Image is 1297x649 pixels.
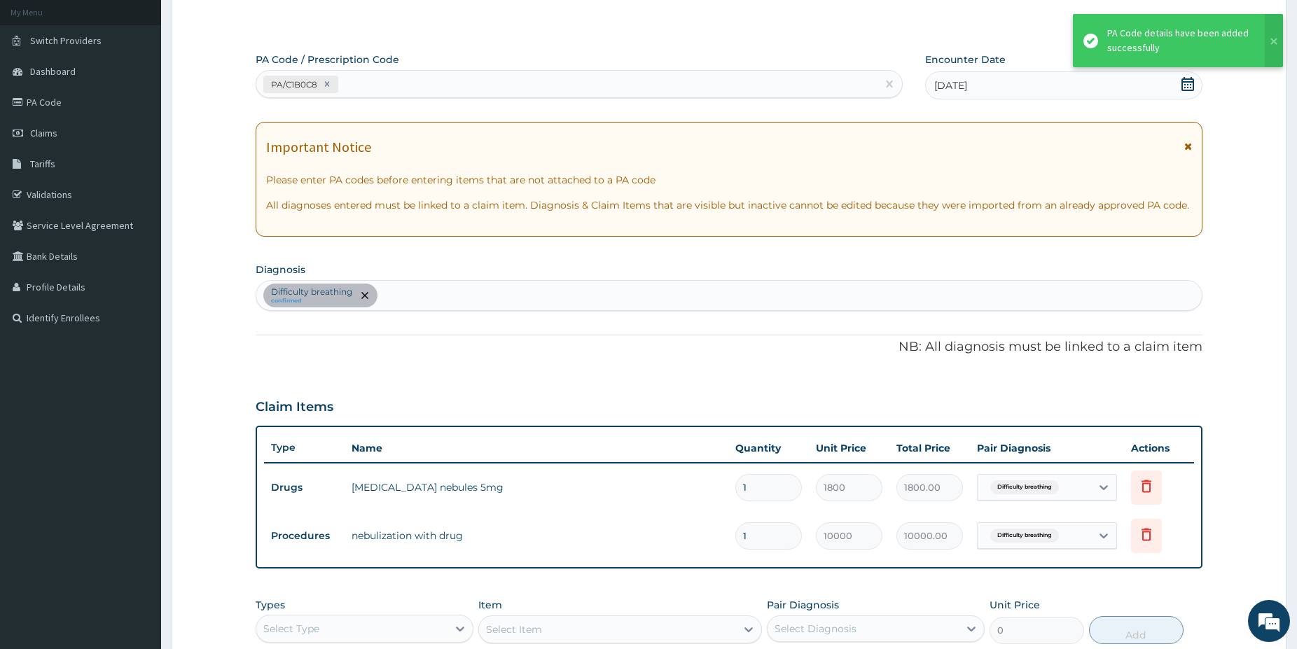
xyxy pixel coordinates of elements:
span: Difficulty breathing [990,480,1059,494]
label: Types [256,599,285,611]
th: Pair Diagnosis [970,434,1124,462]
small: confirmed [271,298,352,305]
div: PA/C1B0C8 [267,76,319,92]
p: Please enter PA codes before entering items that are not attached to a PA code [266,173,1192,187]
label: PA Code / Prescription Code [256,53,399,67]
span: Switch Providers [30,34,102,47]
span: Claims [30,127,57,139]
th: Total Price [889,434,970,462]
img: d_794563401_company_1708531726252_794563401 [26,70,57,105]
label: Diagnosis [256,263,305,277]
th: Quantity [728,434,809,462]
div: Select Diagnosis [775,622,856,636]
th: Unit Price [809,434,889,462]
p: Difficulty breathing [271,286,352,298]
span: Difficulty breathing [990,529,1059,543]
label: Encounter Date [925,53,1006,67]
td: [MEDICAL_DATA] nebules 5mg [345,473,728,501]
textarea: Type your message and hit 'Enter' [7,382,267,431]
td: nebulization with drug [345,522,728,550]
button: Add [1089,616,1184,644]
p: Step 2 of 2 [256,15,1202,30]
h3: Claim Items [256,400,333,415]
label: Item [478,598,502,612]
p: NB: All diagnosis must be linked to a claim item [256,338,1202,356]
span: [DATE] [934,78,967,92]
span: Dashboard [30,65,76,78]
div: PA Code details have been added successfully [1107,26,1251,55]
th: Type [264,435,345,461]
td: Procedures [264,523,345,549]
p: All diagnoses entered must be linked to a claim item. Diagnosis & Claim Items that are visible bu... [266,198,1192,212]
th: Actions [1124,434,1194,462]
div: Chat with us now [73,78,235,97]
td: Drugs [264,475,345,501]
div: Select Type [263,622,319,636]
span: Tariffs [30,158,55,170]
h1: Important Notice [266,139,371,155]
th: Name [345,434,728,462]
span: We're online! [81,176,193,318]
label: Pair Diagnosis [767,598,839,612]
span: remove selection option [359,289,371,302]
label: Unit Price [990,598,1040,612]
div: Minimize live chat window [230,7,263,41]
